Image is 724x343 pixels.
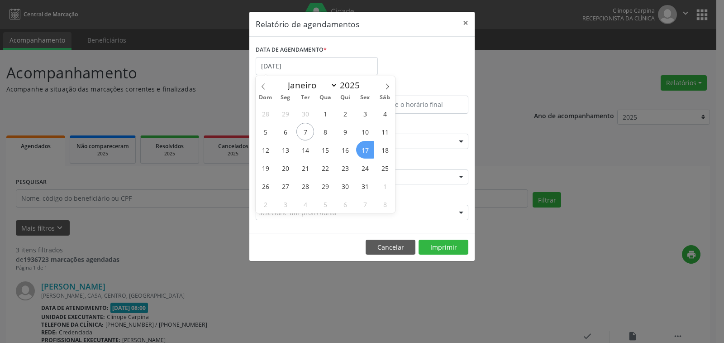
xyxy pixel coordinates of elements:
[376,141,394,159] span: Outubro 18, 2025
[276,159,294,177] span: Outubro 20, 2025
[296,159,314,177] span: Outubro 21, 2025
[257,141,274,159] span: Outubro 12, 2025
[276,141,294,159] span: Outubro 13, 2025
[276,95,295,101] span: Seg
[336,123,354,140] span: Outubro 9, 2025
[296,177,314,195] span: Outubro 28, 2025
[336,195,354,213] span: Novembro 6, 2025
[356,105,374,122] span: Outubro 3, 2025
[256,95,276,101] span: Dom
[296,105,314,122] span: Setembro 30, 2025
[276,105,294,122] span: Setembro 29, 2025
[356,177,374,195] span: Outubro 31, 2025
[366,240,415,255] button: Cancelar
[316,159,334,177] span: Outubro 22, 2025
[257,159,274,177] span: Outubro 19, 2025
[257,195,274,213] span: Novembro 2, 2025
[296,195,314,213] span: Novembro 4, 2025
[316,123,334,140] span: Outubro 8, 2025
[296,123,314,140] span: Outubro 7, 2025
[338,79,367,91] input: Year
[375,95,395,101] span: Sáb
[336,105,354,122] span: Outubro 2, 2025
[256,18,359,30] h5: Relatório de agendamentos
[364,82,468,96] label: ATÉ
[295,95,315,101] span: Ter
[336,177,354,195] span: Outubro 30, 2025
[276,195,294,213] span: Novembro 3, 2025
[356,141,374,159] span: Outubro 17, 2025
[316,105,334,122] span: Outubro 1, 2025
[276,177,294,195] span: Outubro 27, 2025
[419,240,468,255] button: Imprimir
[376,159,394,177] span: Outubro 25, 2025
[259,208,337,217] span: Selecione um profissional
[376,105,394,122] span: Outubro 4, 2025
[457,12,475,34] button: Close
[316,195,334,213] span: Novembro 5, 2025
[376,195,394,213] span: Novembro 8, 2025
[356,159,374,177] span: Outubro 24, 2025
[257,177,274,195] span: Outubro 26, 2025
[356,195,374,213] span: Novembro 7, 2025
[256,43,327,57] label: DATA DE AGENDAMENTO
[355,95,375,101] span: Sex
[315,95,335,101] span: Qua
[356,123,374,140] span: Outubro 10, 2025
[283,79,338,92] select: Month
[257,105,274,122] span: Setembro 28, 2025
[256,57,378,75] input: Selecione uma data ou intervalo
[316,141,334,159] span: Outubro 15, 2025
[296,141,314,159] span: Outubro 14, 2025
[335,95,355,101] span: Qui
[257,123,274,140] span: Outubro 5, 2025
[364,96,468,114] input: Selecione o horário final
[376,123,394,140] span: Outubro 11, 2025
[316,177,334,195] span: Outubro 29, 2025
[276,123,294,140] span: Outubro 6, 2025
[376,177,394,195] span: Novembro 1, 2025
[336,141,354,159] span: Outubro 16, 2025
[336,159,354,177] span: Outubro 23, 2025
